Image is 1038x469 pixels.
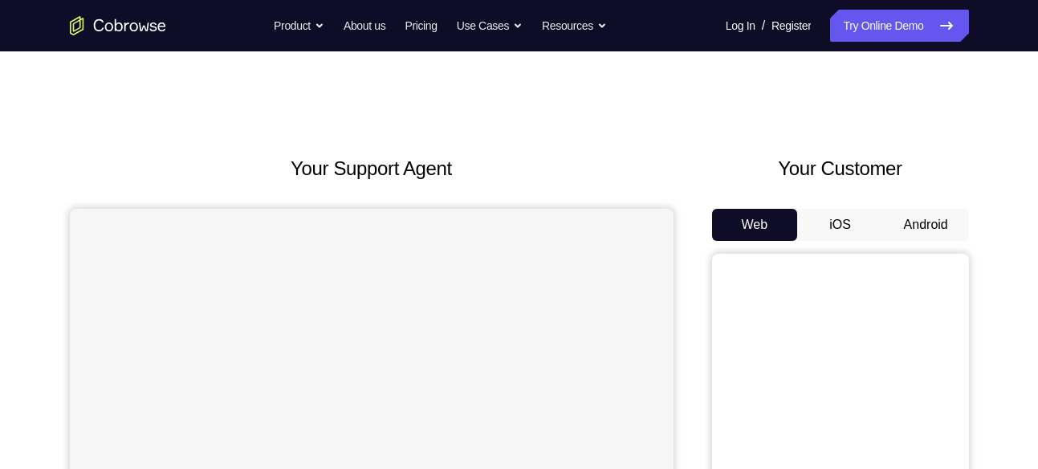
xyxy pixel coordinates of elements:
[830,10,968,42] a: Try Online Demo
[405,10,437,42] a: Pricing
[712,209,798,241] button: Web
[771,10,811,42] a: Register
[712,154,969,183] h2: Your Customer
[70,154,674,183] h2: Your Support Agent
[797,209,883,241] button: iOS
[344,10,385,42] a: About us
[542,10,607,42] button: Resources
[457,10,523,42] button: Use Cases
[70,16,166,35] a: Go to the home page
[274,10,324,42] button: Product
[726,10,755,42] a: Log In
[762,16,765,35] span: /
[883,209,969,241] button: Android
